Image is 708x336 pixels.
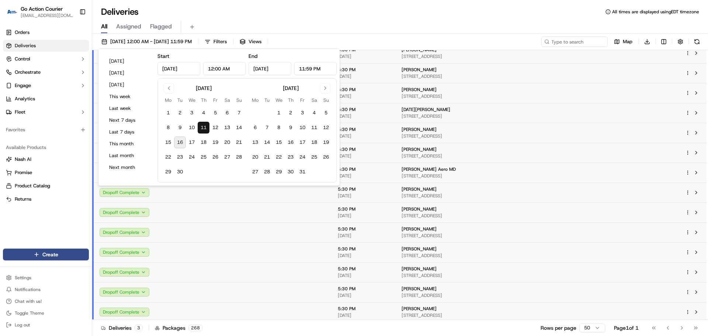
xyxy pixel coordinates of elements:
button: 27 [249,166,261,178]
button: 11 [308,122,320,134]
button: 21 [261,151,273,163]
button: Map [611,37,636,47]
button: 10 [296,122,308,134]
button: 19 [320,136,332,148]
span: 5:30 PM [338,226,390,232]
input: Date [157,62,200,75]
span: [DATE] [338,93,390,99]
a: Promise [6,169,86,176]
button: 6 [221,107,233,119]
span: [STREET_ADDRESS] [402,312,576,318]
th: Tuesday [261,96,273,104]
button: 22 [162,151,174,163]
div: We're available if you need us! [25,78,93,84]
button: [EMAIL_ADDRESS][DOMAIN_NAME] [21,13,73,18]
button: 17 [296,136,308,148]
div: 💻 [62,108,68,114]
div: Favorites [3,124,89,136]
button: 23 [174,151,186,163]
button: Fleet [3,106,89,118]
button: Dropoff Complete [100,288,149,297]
button: 5 [209,107,221,119]
span: 5:30 PM [338,286,390,292]
button: 21 [233,136,245,148]
span: 5:30 PM [338,87,390,93]
span: [PERSON_NAME] [402,306,437,312]
div: Page 1 of 1 [614,324,639,332]
button: 7 [261,122,273,134]
button: 11 [198,122,209,134]
button: 29 [162,166,174,178]
button: 10 [186,122,198,134]
span: [STREET_ADDRESS] [402,193,576,199]
span: [PERSON_NAME] [402,286,437,292]
span: [PERSON_NAME] [402,226,437,232]
span: Orders [15,29,29,36]
span: [STREET_ADDRESS] [402,233,576,239]
th: Monday [162,96,174,104]
button: 3 [296,107,308,119]
a: 📗Knowledge Base [4,104,59,117]
button: 29 [273,166,285,178]
span: [DATE] [338,213,390,219]
span: [STREET_ADDRESS] [402,93,576,99]
a: Returns [6,196,86,202]
span: [STREET_ADDRESS] [402,53,576,59]
span: Pylon [73,125,89,131]
button: Nash AI [3,153,89,165]
button: Engage [3,80,89,91]
button: [DATE] [106,68,150,78]
button: Go Action CourierGo Action Courier[EMAIL_ADDRESS][DOMAIN_NAME] [3,3,76,21]
button: 14 [233,122,245,134]
th: Saturday [308,96,320,104]
button: 25 [198,151,209,163]
span: [PERSON_NAME] Aero MD [402,166,456,172]
span: 5:30 PM [338,146,390,152]
button: Toggle Theme [3,308,89,318]
th: Friday [209,96,221,104]
span: Returns [15,196,31,202]
button: 4 [308,107,320,119]
button: 30 [285,166,296,178]
button: 2 [285,107,296,119]
a: Deliveries [3,40,89,52]
button: 30 [174,166,186,178]
button: 16 [174,136,186,148]
button: Dropoff Complete [100,248,149,257]
span: [DATE] [338,292,390,298]
th: Sunday [233,96,245,104]
div: [DATE] [196,84,212,92]
button: Settings [3,273,89,283]
span: [PERSON_NAME] [402,67,437,73]
button: 4 [198,107,209,119]
span: [PERSON_NAME] [402,266,437,272]
a: Product Catalog [6,183,86,189]
span: Chat with us! [15,298,42,304]
span: Settings [15,275,31,281]
span: Orchestrate [15,69,41,76]
span: [DATE] [338,73,390,79]
button: 22 [273,151,285,163]
button: 12 [209,122,221,134]
th: Thursday [285,96,296,104]
th: Sunday [320,96,332,104]
span: [DATE][PERSON_NAME] [402,107,450,112]
span: All [101,22,107,31]
span: [STREET_ADDRESS] [402,153,576,159]
span: Fleet [15,109,25,115]
span: [DATE] [338,193,390,199]
span: Create [42,251,58,258]
span: [DATE] [338,233,390,239]
div: 268 [188,325,202,331]
span: [STREET_ADDRESS] [402,273,576,278]
img: Go Action Courier [6,10,18,14]
span: Product Catalog [15,183,50,189]
th: Thursday [198,96,209,104]
input: Type to search [541,37,608,47]
button: 23 [285,151,296,163]
span: [DATE] [338,273,390,278]
button: 3 [186,107,198,119]
span: [PERSON_NAME] [402,186,437,192]
button: Dropoff Complete [100,208,149,217]
span: [PERSON_NAME] [402,206,437,212]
